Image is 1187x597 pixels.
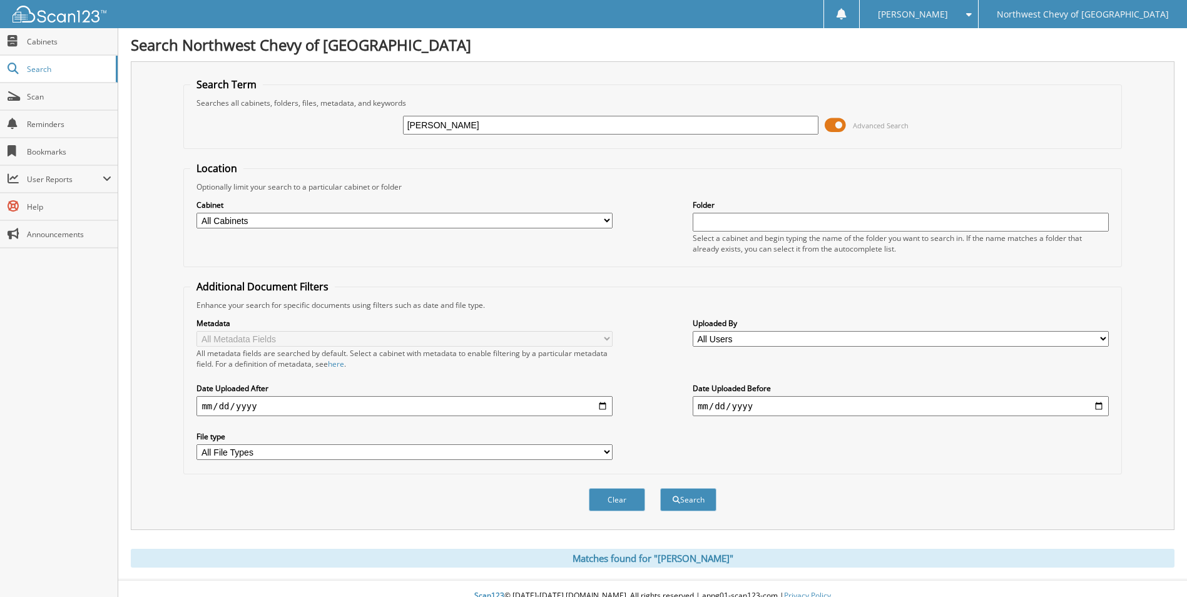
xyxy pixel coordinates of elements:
div: Matches found for "[PERSON_NAME]" [131,549,1174,568]
span: Cabinets [27,36,111,47]
img: scan123-logo-white.svg [13,6,106,23]
span: Help [27,202,111,212]
label: File type [196,431,613,442]
span: Announcements [27,229,111,240]
span: Bookmarks [27,146,111,157]
span: Scan [27,91,111,102]
legend: Search Term [190,78,263,91]
div: Optionally limit your search to a particular cabinet or folder [190,181,1114,192]
label: Metadata [196,318,613,329]
div: Enhance your search for specific documents using filters such as date and file type. [190,300,1114,310]
h1: Search Northwest Chevy of [GEOGRAPHIC_DATA] [131,34,1174,55]
button: Search [660,488,716,511]
label: Cabinet [196,200,613,210]
span: [PERSON_NAME] [878,11,948,18]
input: end [693,396,1109,416]
div: Searches all cabinets, folders, files, metadata, and keywords [190,98,1114,108]
label: Date Uploaded After [196,383,613,394]
button: Clear [589,488,645,511]
span: Search [27,64,110,74]
span: Northwest Chevy of [GEOGRAPHIC_DATA] [997,11,1169,18]
div: All metadata fields are searched by default. Select a cabinet with metadata to enable filtering b... [196,348,613,369]
div: Select a cabinet and begin typing the name of the folder you want to search in. If the name match... [693,233,1109,254]
label: Uploaded By [693,318,1109,329]
label: Folder [693,200,1109,210]
label: Date Uploaded Before [693,383,1109,394]
legend: Additional Document Filters [190,280,335,293]
legend: Location [190,161,243,175]
a: here [328,359,344,369]
span: User Reports [27,174,103,185]
span: Advanced Search [853,121,909,130]
span: Reminders [27,119,111,130]
input: start [196,396,613,416]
